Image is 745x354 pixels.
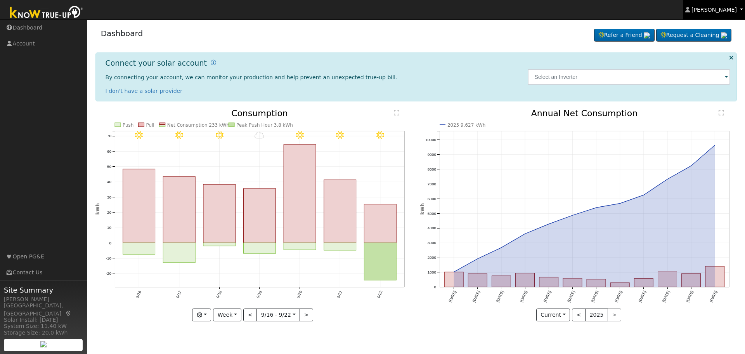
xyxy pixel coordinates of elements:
text: 9/18 [215,290,222,299]
rect: onclick="" [123,243,155,255]
text: 50 [107,164,111,169]
button: < [243,309,257,322]
rect: onclick="" [324,243,356,250]
rect: onclick="" [539,277,558,287]
text: 9/19 [256,290,263,299]
text:  [394,110,399,116]
text: -10 [106,256,111,261]
div: Solar Install: [DATE] [4,316,83,324]
text: 70 [107,134,111,138]
circle: onclick="" [571,214,574,217]
rect: onclick="" [492,276,511,287]
text: 30 [107,195,111,199]
rect: onclick="" [444,272,463,287]
circle: onclick="" [452,270,456,274]
text: 2025 9,627 kWh [447,122,485,128]
text: 9000 [428,152,437,157]
rect: onclick="" [658,271,677,287]
text: 6000 [428,197,437,201]
text: 9/16 [135,290,142,299]
rect: onclick="" [123,169,155,243]
text: [DATE] [543,290,552,303]
h1: Connect your solar account [106,59,207,68]
text: [DATE] [685,290,694,303]
i: 9/18 - Clear [215,131,223,139]
button: Week [213,309,241,322]
rect: onclick="" [284,243,316,250]
text: 9/22 [376,290,383,299]
circle: onclick="" [547,223,550,226]
text: [DATE] [662,290,670,303]
text: 1000 [428,270,437,275]
text: [DATE] [472,290,481,303]
text: 8000 [428,167,437,171]
rect: onclick="" [163,243,195,263]
text: Pull [146,122,154,128]
img: retrieve [40,341,47,347]
text: 40 [107,180,111,184]
text: [DATE] [496,290,504,303]
button: < [572,309,586,322]
i: 9/17 - Clear [175,131,183,139]
text: Net Consumption 233 kWh [167,122,229,128]
rect: onclick="" [284,145,316,243]
text:  [719,110,724,116]
text: 10 [107,226,111,230]
text: 10000 [425,138,436,142]
rect: onclick="" [468,274,487,287]
rect: onclick="" [563,279,582,287]
text: [DATE] [519,290,528,303]
div: [GEOGRAPHIC_DATA], [GEOGRAPHIC_DATA] [4,302,83,318]
i: 9/20 - Clear [296,131,304,139]
text: Peak Push Hour 3.8 kWh [236,122,293,128]
circle: onclick="" [500,246,503,249]
i: 9/22 - Clear [376,131,384,139]
input: Select an Inverter [528,69,731,85]
text: kWh [95,203,100,215]
rect: onclick="" [705,267,724,287]
button: 2025 [585,309,608,322]
img: retrieve [721,32,727,38]
text: [DATE] [448,290,457,303]
span: By connecting your account, we can monitor your production and help prevent an unexpected true-up... [106,74,397,80]
a: I don't have a solar provider [106,88,183,94]
rect: onclick="" [203,185,236,243]
span: [PERSON_NAME] [691,7,737,13]
text: [DATE] [567,290,575,303]
text: 7000 [428,182,437,186]
rect: onclick="" [587,279,606,287]
text: Consumption [231,108,288,118]
rect: onclick="" [364,243,396,280]
circle: onclick="" [619,202,622,205]
i: 9/16 - Clear [135,131,143,139]
div: [PERSON_NAME] [4,295,83,303]
rect: onclick="" [203,243,236,246]
text: Annual Net Consumption [531,108,638,118]
circle: onclick="" [690,164,693,167]
div: Storage Size: 20.0 kWh [4,329,83,337]
circle: onclick="" [523,232,527,235]
text: 0 [109,241,111,245]
rect: onclick="" [163,177,195,243]
button: > [300,309,313,322]
text: 5000 [428,211,437,216]
text: -20 [106,272,111,276]
text: 3000 [428,241,437,245]
rect: onclick="" [682,274,701,287]
rect: onclick="" [243,243,275,253]
span: Site Summary [4,285,83,295]
rect: onclick="" [324,180,356,243]
circle: onclick="" [714,144,717,147]
a: Refer a Friend [594,29,655,42]
text: [DATE] [638,290,647,303]
text: 0 [434,285,436,289]
text: kWh [420,203,425,215]
a: Dashboard [101,29,143,38]
text: [DATE] [709,290,718,303]
circle: onclick="" [595,206,598,209]
a: Map [65,310,72,317]
text: 4000 [428,226,437,230]
i: 9/19 - MostlyCloudy [255,131,264,139]
text: [DATE] [614,290,623,303]
text: 2000 [428,256,437,260]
